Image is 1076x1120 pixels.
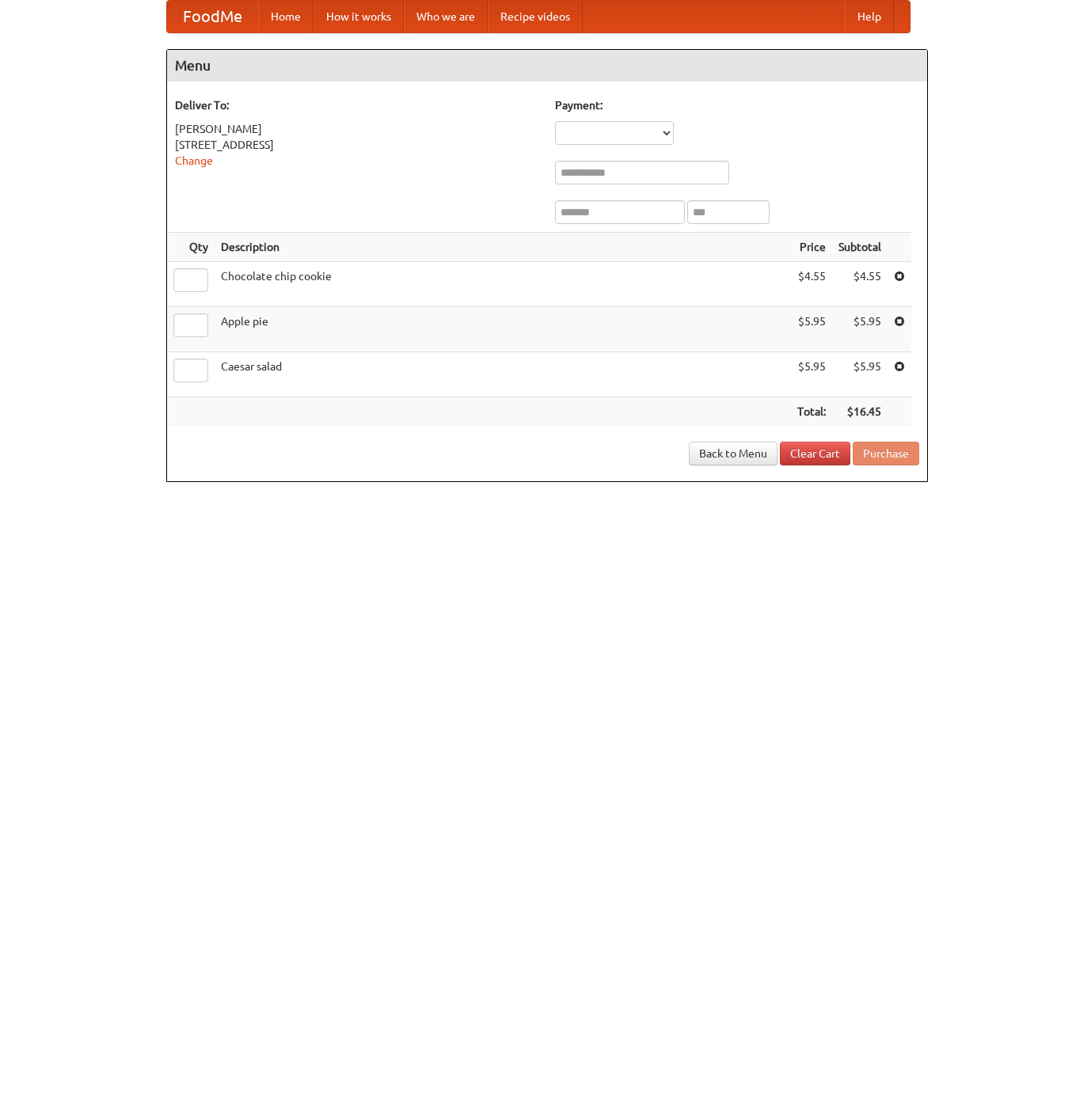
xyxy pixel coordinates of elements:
[175,137,539,153] div: [STREET_ADDRESS]
[832,262,888,307] td: $4.55
[791,262,832,307] td: $4.55
[689,442,778,465] a: Back to Menu
[215,352,791,397] td: Caesar salad
[832,352,888,397] td: $5.95
[215,307,791,352] td: Apple pie
[832,397,888,427] th: $16.45
[314,1,404,32] a: How it works
[845,1,894,32] a: Help
[488,1,583,32] a: Recipe videos
[175,121,539,137] div: [PERSON_NAME]
[167,1,258,32] a: FoodMe
[167,233,215,262] th: Qty
[853,442,919,465] button: Purchase
[791,307,832,352] td: $5.95
[791,233,832,262] th: Price
[258,1,314,32] a: Home
[555,97,919,113] h5: Payment:
[167,50,927,82] h4: Menu
[175,154,213,167] a: Change
[175,97,539,113] h5: Deliver To:
[215,262,791,307] td: Chocolate chip cookie
[215,233,791,262] th: Description
[832,307,888,352] td: $5.95
[791,397,832,427] th: Total:
[832,233,888,262] th: Subtotal
[780,442,850,465] a: Clear Cart
[404,1,488,32] a: Who we are
[791,352,832,397] td: $5.95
